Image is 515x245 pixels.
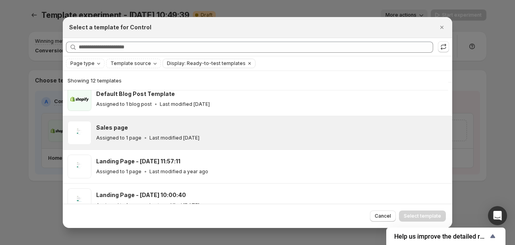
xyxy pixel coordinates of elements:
[149,202,199,209] p: Last modified [DATE]
[96,157,180,165] h3: Landing Page - [DATE] 11:57:11
[96,90,175,98] h3: Default Blog Post Template
[96,168,141,175] p: Assigned to 1 page
[106,59,161,68] button: Template source
[70,60,95,67] span: Page type
[149,135,199,141] p: Last modified [DATE]
[246,59,254,68] button: Clear
[69,23,151,31] h2: Select a template for Control
[96,101,152,107] p: Assigned to 1 blog post
[370,211,396,222] button: Cancel
[68,77,122,84] span: Showing 12 templates
[163,59,246,68] button: Display: Ready-to-test templates
[96,191,186,199] h3: Landing Page - [DATE] 10:00:40
[149,168,208,175] p: Last modified a year ago
[160,101,210,107] p: Last modified [DATE]
[394,233,488,240] span: Help us improve the detailed report for A/B campaigns
[96,124,128,132] h3: Sales page
[96,202,141,209] p: Assigned to 1 page
[436,22,447,33] button: Close
[110,60,151,67] span: Template source
[96,135,141,141] p: Assigned to 1 page
[167,60,246,67] span: Display: Ready-to-test templates
[394,232,498,241] button: Show survey - Help us improve the detailed report for A/B campaigns
[375,213,391,219] span: Cancel
[488,206,507,225] div: Open Intercom Messenger
[66,59,104,68] button: Page type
